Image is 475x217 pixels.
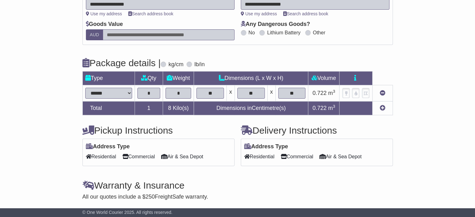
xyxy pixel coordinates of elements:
[308,72,339,85] td: Volume
[241,125,393,136] h4: Delivery Instructions
[380,90,385,96] a: Remove this item
[86,21,123,28] label: Goods Value
[128,11,173,16] a: Search address book
[163,72,194,85] td: Weight
[82,180,393,190] h4: Warranty & Insurance
[86,11,122,16] a: Use my address
[328,90,335,96] span: m
[267,85,275,101] td: x
[82,210,173,215] span: © One World Courier 2025. All rights reserved.
[241,11,277,16] a: Use my address
[328,105,335,111] span: m
[283,11,328,16] a: Search address book
[86,29,103,40] label: AUD
[333,89,335,94] sup: 3
[313,90,327,96] span: 0.722
[319,152,362,161] span: Air & Sea Depot
[82,58,161,68] h4: Package details |
[82,125,235,136] h4: Pickup Instructions
[82,194,393,200] div: All our quotes include a $ FreightSafe warranty.
[86,143,130,150] label: Address Type
[194,72,308,85] td: Dimensions (L x W x H)
[82,101,135,115] td: Total
[244,143,288,150] label: Address Type
[194,61,205,68] label: lb/in
[168,61,183,68] label: kg/cm
[226,85,235,101] td: x
[281,152,313,161] span: Commercial
[249,30,255,36] label: No
[313,30,325,36] label: Other
[163,101,194,115] td: Kilo(s)
[244,152,275,161] span: Residential
[241,21,310,28] label: Any Dangerous Goods?
[333,104,335,109] sup: 3
[194,101,308,115] td: Dimensions in Centimetre(s)
[135,72,163,85] td: Qty
[313,105,327,111] span: 0.722
[86,152,116,161] span: Residential
[122,152,155,161] span: Commercial
[267,30,300,36] label: Lithium Battery
[146,194,155,200] span: 250
[135,101,163,115] td: 1
[161,152,203,161] span: Air & Sea Depot
[168,105,171,111] span: 8
[380,105,385,111] a: Add new item
[82,72,135,85] td: Type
